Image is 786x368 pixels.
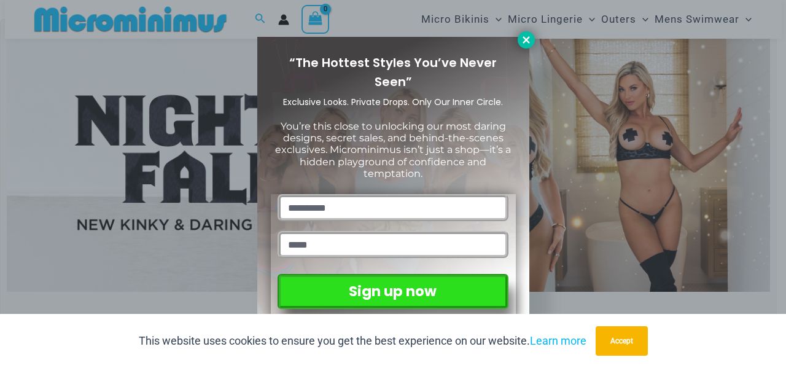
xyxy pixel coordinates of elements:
button: Accept [596,326,648,356]
button: Sign up now [278,274,508,309]
span: You’re this close to unlocking our most daring designs, secret sales, and behind-the-scenes exclu... [275,120,511,179]
span: Exclusive Looks. Private Drops. Only Our Inner Circle. [283,96,503,108]
p: This website uses cookies to ensure you get the best experience on our website. [139,332,586,350]
button: Close [518,31,535,49]
span: “The Hottest Styles You’ve Never Seen” [289,54,497,90]
a: Learn more [530,334,586,347]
